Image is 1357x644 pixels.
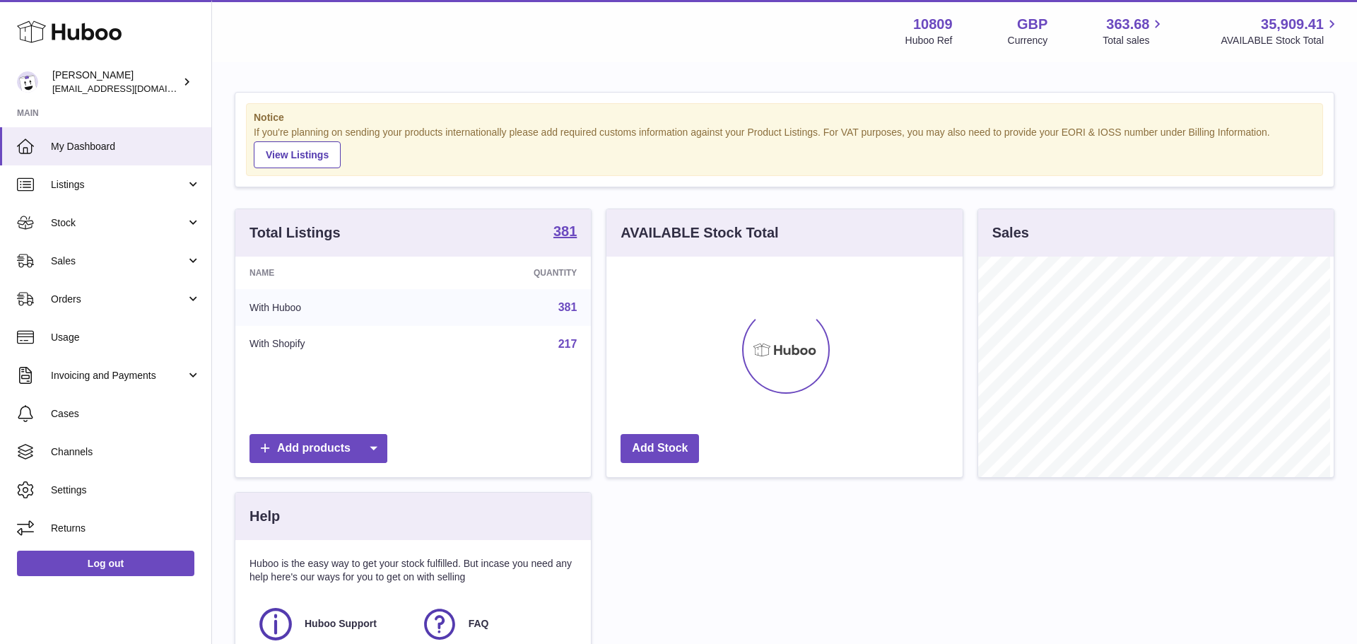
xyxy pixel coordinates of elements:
span: My Dashboard [51,140,201,153]
span: Channels [51,445,201,459]
span: Usage [51,331,201,344]
span: Settings [51,484,201,497]
a: 381 [553,224,577,241]
span: 363.68 [1106,15,1149,34]
span: 35,909.41 [1261,15,1324,34]
span: [EMAIL_ADDRESS][DOMAIN_NAME] [52,83,208,94]
div: Currency [1008,34,1048,47]
th: Name [235,257,427,289]
div: [PERSON_NAME] [52,69,180,95]
span: Listings [51,178,186,192]
span: Huboo Support [305,617,377,631]
strong: GBP [1017,15,1047,34]
img: internalAdmin-10809@internal.huboo.com [17,71,38,93]
h3: Total Listings [249,223,341,242]
span: FAQ [469,617,489,631]
h3: AVAILABLE Stock Total [621,223,778,242]
a: 217 [558,338,577,350]
th: Quantity [427,257,591,289]
span: Stock [51,216,186,230]
div: Huboo Ref [905,34,953,47]
div: If you're planning on sending your products internationally please add required customs informati... [254,126,1315,168]
strong: 10809 [913,15,953,34]
h3: Sales [992,223,1029,242]
strong: Notice [254,111,1315,124]
a: Huboo Support [257,605,406,643]
p: Huboo is the easy way to get your stock fulfilled. But incase you need any help here's our ways f... [249,557,577,584]
a: FAQ [421,605,570,643]
strong: 381 [553,224,577,238]
a: 363.68 Total sales [1103,15,1165,47]
a: 35,909.41 AVAILABLE Stock Total [1221,15,1340,47]
h3: Help [249,507,280,526]
span: Returns [51,522,201,535]
a: Log out [17,551,194,576]
td: With Shopify [235,326,427,363]
a: 381 [558,301,577,313]
span: Total sales [1103,34,1165,47]
a: View Listings [254,141,341,168]
a: Add products [249,434,387,463]
span: Sales [51,254,186,268]
span: Orders [51,293,186,306]
span: AVAILABLE Stock Total [1221,34,1340,47]
td: With Huboo [235,289,427,326]
span: Invoicing and Payments [51,369,186,382]
span: Cases [51,407,201,421]
a: Add Stock [621,434,699,463]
